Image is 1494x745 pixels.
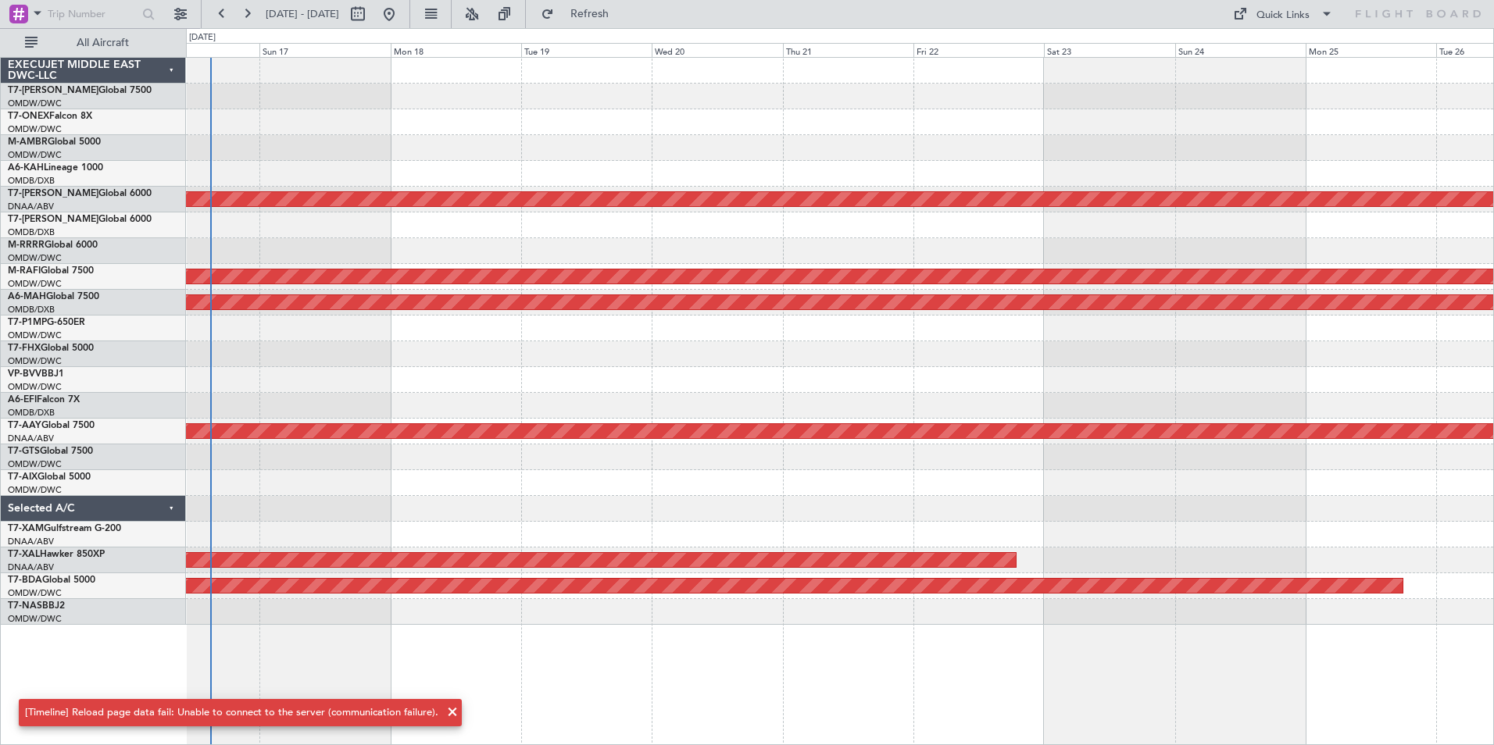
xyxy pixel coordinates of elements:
[8,98,62,109] a: OMDW/DWC
[8,524,121,533] a: T7-XAMGulfstream G-200
[8,304,55,315] a: OMDB/DXB
[8,587,62,599] a: OMDW/DWC
[8,472,91,482] a: T7-AIXGlobal 5000
[8,369,41,379] span: VP-BVV
[8,137,48,147] span: M-AMBR
[8,369,64,379] a: VP-BVVBBJ1
[17,30,170,55] button: All Aircraft
[8,86,98,95] span: T7-[PERSON_NAME]
[783,43,913,57] div: Thu 21
[8,292,99,301] a: A6-MAHGlobal 7500
[8,330,62,341] a: OMDW/DWC
[8,344,41,353] span: T7-FHX
[8,601,42,611] span: T7-NAS
[8,175,55,187] a: OMDB/DXB
[8,576,95,585] a: T7-BDAGlobal 5000
[8,395,80,405] a: A6-EFIFalcon 7X
[8,421,95,430] a: T7-AAYGlobal 7500
[8,561,54,573] a: DNAA/ABV
[8,318,85,327] a: T7-P1MPG-650ER
[8,576,42,585] span: T7-BDA
[8,601,65,611] a: T7-NASBBJ2
[8,407,55,419] a: OMDB/DXB
[652,43,782,57] div: Wed 20
[391,43,521,57] div: Mon 18
[259,43,390,57] div: Sun 17
[8,550,105,559] a: T7-XALHawker 850XP
[8,355,62,367] a: OMDW/DWC
[1256,8,1310,23] div: Quick Links
[8,241,45,250] span: M-RRRR
[48,2,138,26] input: Trip Number
[8,226,55,238] a: OMDB/DXB
[8,215,152,224] a: T7-[PERSON_NAME]Global 6000
[8,421,41,430] span: T7-AAY
[8,381,62,393] a: OMDW/DWC
[8,252,62,264] a: OMDW/DWC
[8,137,101,147] a: M-AMBRGlobal 5000
[129,43,259,57] div: Sat 16
[8,613,62,625] a: OMDW/DWC
[8,550,40,559] span: T7-XAL
[8,447,40,456] span: T7-GTS
[8,458,62,470] a: OMDW/DWC
[8,241,98,250] a: M-RRRRGlobal 6000
[8,189,98,198] span: T7-[PERSON_NAME]
[189,31,216,45] div: [DATE]
[8,395,37,405] span: A6-EFI
[8,189,152,198] a: T7-[PERSON_NAME]Global 6000
[8,112,49,121] span: T7-ONEX
[8,536,54,547] a: DNAA/ABV
[8,447,93,456] a: T7-GTSGlobal 7500
[8,163,44,173] span: A6-KAH
[266,7,339,21] span: [DATE] - [DATE]
[8,292,46,301] span: A6-MAH
[1306,43,1436,57] div: Mon 25
[8,278,62,290] a: OMDW/DWC
[1044,43,1174,57] div: Sat 23
[8,524,44,533] span: T7-XAM
[8,215,98,224] span: T7-[PERSON_NAME]
[8,472,38,482] span: T7-AIX
[8,344,94,353] a: T7-FHXGlobal 5000
[8,123,62,135] a: OMDW/DWC
[8,266,94,276] a: M-RAFIGlobal 7500
[25,705,438,721] div: [Timeline] Reload page data fail: Unable to connect to the server (communication failure).
[8,149,62,161] a: OMDW/DWC
[8,433,54,444] a: DNAA/ABV
[534,2,627,27] button: Refresh
[8,163,103,173] a: A6-KAHLineage 1000
[41,37,165,48] span: All Aircraft
[1225,2,1341,27] button: Quick Links
[8,112,92,121] a: T7-ONEXFalcon 8X
[8,318,47,327] span: T7-P1MP
[521,43,652,57] div: Tue 19
[8,201,54,212] a: DNAA/ABV
[8,484,62,496] a: OMDW/DWC
[1175,43,1306,57] div: Sun 24
[913,43,1044,57] div: Fri 22
[8,266,41,276] span: M-RAFI
[557,9,623,20] span: Refresh
[8,86,152,95] a: T7-[PERSON_NAME]Global 7500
